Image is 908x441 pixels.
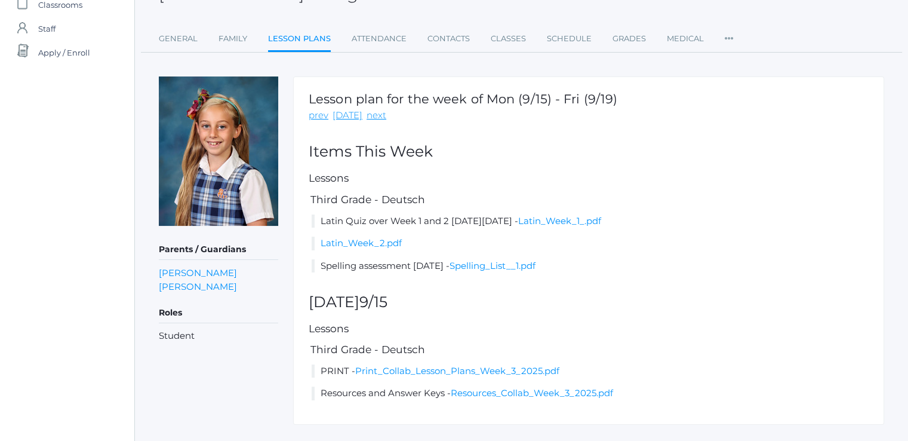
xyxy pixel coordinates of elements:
[159,76,278,226] img: ANNETTE NOYES
[312,215,869,228] li: Latin Quiz over Week 1 and 2 [DATE][DATE] -
[309,143,869,160] h2: Items This Week
[333,109,362,122] a: [DATE]
[309,194,869,206] h5: Third Grade - Deutsch
[312,259,869,273] li: Spelling assessment [DATE] -
[159,240,278,260] h5: Parents / Guardians
[355,365,559,376] a: Print_Collab_Lesson_Plans_Week_3_2025.pdf
[491,27,526,51] a: Classes
[38,17,56,41] span: Staff
[38,41,90,65] span: Apply / Enroll
[309,344,869,356] h5: Third Grade - Deutsch
[159,280,237,293] a: [PERSON_NAME]
[309,92,617,106] h1: Lesson plan for the week of Mon (9/15) - Fri (9/19)
[321,237,402,249] a: Latin_Week_2.pdf
[159,303,278,323] h5: Roles
[159,329,278,343] li: Student
[312,387,869,400] li: Resources and Answer Keys -
[218,27,247,51] a: Family
[352,27,407,51] a: Attendance
[309,109,328,122] a: prev
[612,27,646,51] a: Grades
[309,173,869,184] h5: Lessons
[312,365,869,378] li: PRINT -
[667,27,704,51] a: Medical
[547,27,592,51] a: Schedule
[159,266,237,280] a: [PERSON_NAME]
[159,27,198,51] a: General
[518,215,601,226] a: Latin_Week_1_.pdf
[309,294,869,311] h2: [DATE]
[427,27,470,51] a: Contacts
[309,323,869,335] h5: Lessons
[450,260,535,271] a: Spelling_List__1.pdf
[451,387,613,399] a: Resources_Collab_Week_3_2025.pdf
[367,109,386,122] a: next
[359,293,387,311] span: 9/15
[268,27,331,53] a: Lesson Plans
